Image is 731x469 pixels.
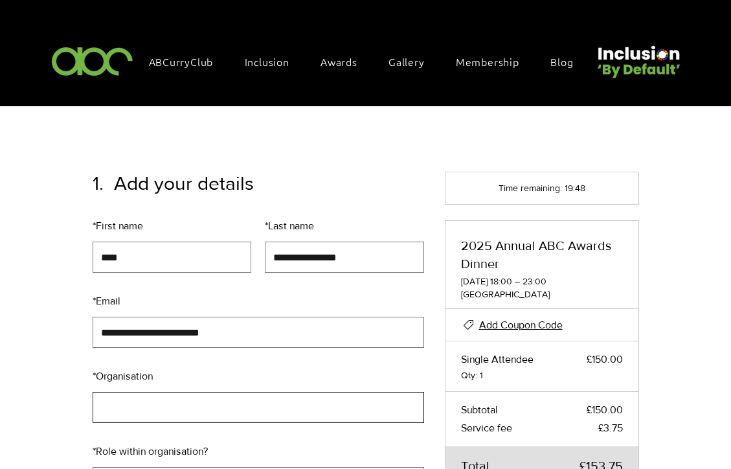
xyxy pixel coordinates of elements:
[265,218,424,234] label: Last name
[461,352,534,367] span: Single Attendee
[142,48,593,75] nav: Site
[479,319,563,330] span: Add Coupon Code
[461,288,623,301] span: [GEOGRAPHIC_DATA]
[456,54,519,69] span: Membership
[93,172,254,195] h1: Add your details
[587,402,623,418] span: £150.00
[449,48,539,75] a: Membership
[48,41,137,80] img: ABC-Logo-Blank-Background-01-01-2.png
[93,293,424,309] label: Email
[321,54,357,69] span: Awards
[238,48,309,75] div: Inclusion
[93,218,252,234] label: First name
[461,275,623,288] span: [DATE] 18:00 – 23:00
[445,341,638,392] div: Ticket type: Single Attendee, Price: £150.00, Qty: 1
[544,48,592,75] a: Blog
[388,54,425,69] span: Gallery
[461,236,623,273] h2: 2025 Annual ABC Awards Dinner
[593,35,682,80] img: Untitled design (22).png
[550,54,573,69] span: Blog
[142,48,233,75] a: ABCurryClub
[461,370,623,381] span: Qty: 1
[587,352,623,367] span: £150.00
[93,444,424,459] label: Role within organisation?
[149,54,214,69] span: ABCurryClub
[461,420,512,436] span: Service fee
[598,420,623,436] span: £3.75
[499,183,585,194] span: Time remaining: 19:48
[461,402,498,418] span: Subtotal
[461,319,563,330] button: Add Coupon Code
[314,48,377,75] div: Awards
[93,369,424,384] label: Organisation
[382,48,444,75] a: Gallery
[245,54,289,69] span: Inclusion
[93,172,104,195] span: 1.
